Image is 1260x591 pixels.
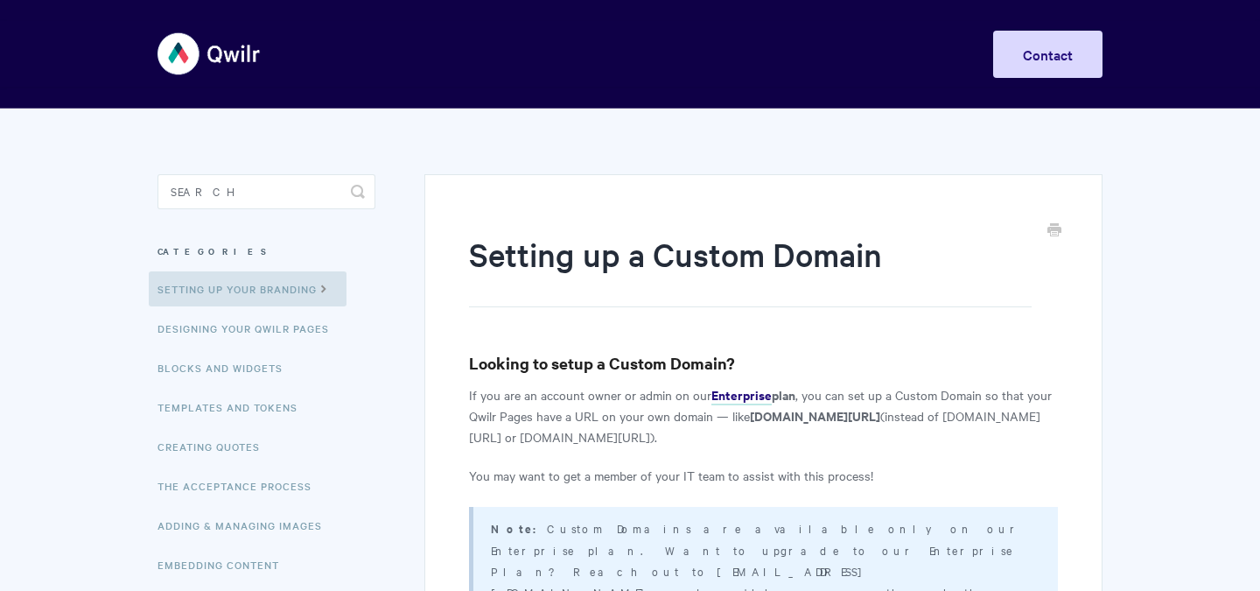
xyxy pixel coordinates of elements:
[469,232,1032,307] h1: Setting up a Custom Domain
[157,174,375,209] input: Search
[711,385,772,404] strong: Enterprise
[993,31,1102,78] a: Contact
[772,385,795,404] strong: plan
[157,547,292,582] a: Embedding Content
[149,271,346,306] a: Setting up your Branding
[469,384,1058,447] p: If you are an account owner or admin on our , you can set up a Custom Domain so that your Qwilr P...
[750,406,880,425] strong: [DOMAIN_NAME][URL]
[157,350,296,385] a: Blocks and Widgets
[1047,222,1061,241] a: Print this Article
[157,468,325,503] a: The Acceptance Process
[157,429,273,464] a: Creating Quotes
[157,390,311,425] a: Templates and Tokens
[469,351,1058,376] h3: Looking to setup a Custom Domain?
[157,311,342,346] a: Designing Your Qwilr Pages
[157,21,262,87] img: Qwilr Help Center
[157,508,335,543] a: Adding & Managing Images
[157,236,375,267] h3: Categories
[469,465,1058,486] p: You may want to get a member of your IT team to assist with this process!
[711,386,772,405] a: Enterprise
[491,520,547,537] strong: Note:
